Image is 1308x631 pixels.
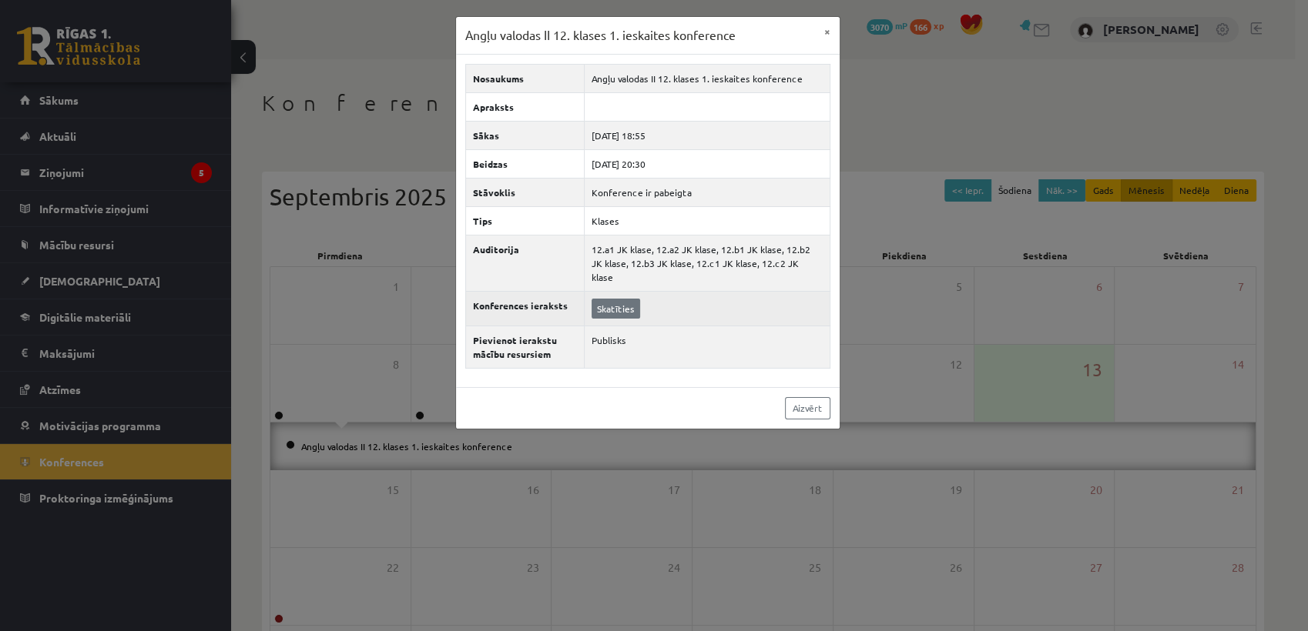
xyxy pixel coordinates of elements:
[584,64,830,92] td: Angļu valodas II 12. klases 1. ieskaites konference
[465,291,584,326] th: Konferences ieraksts
[584,121,830,149] td: [DATE] 18:55
[465,206,584,235] th: Tips
[465,326,584,368] th: Pievienot ierakstu mācību resursiem
[584,206,830,235] td: Klases
[465,121,584,149] th: Sākas
[785,397,830,419] a: Aizvērt
[584,235,830,291] td: 12.a1 JK klase, 12.a2 JK klase, 12.b1 JK klase, 12.b2 JK klase, 12.b3 JK klase, 12.c1 JK klase, 1...
[465,26,736,45] h3: Angļu valodas II 12. klases 1. ieskaites konference
[465,92,584,121] th: Apraksts
[465,178,584,206] th: Stāvoklis
[815,17,840,46] button: ×
[584,178,830,206] td: Konference ir pabeigta
[584,326,830,368] td: Publisks
[465,64,584,92] th: Nosaukums
[465,149,584,178] th: Beidzas
[465,235,584,291] th: Auditorija
[592,299,640,319] a: Skatīties
[584,149,830,178] td: [DATE] 20:30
